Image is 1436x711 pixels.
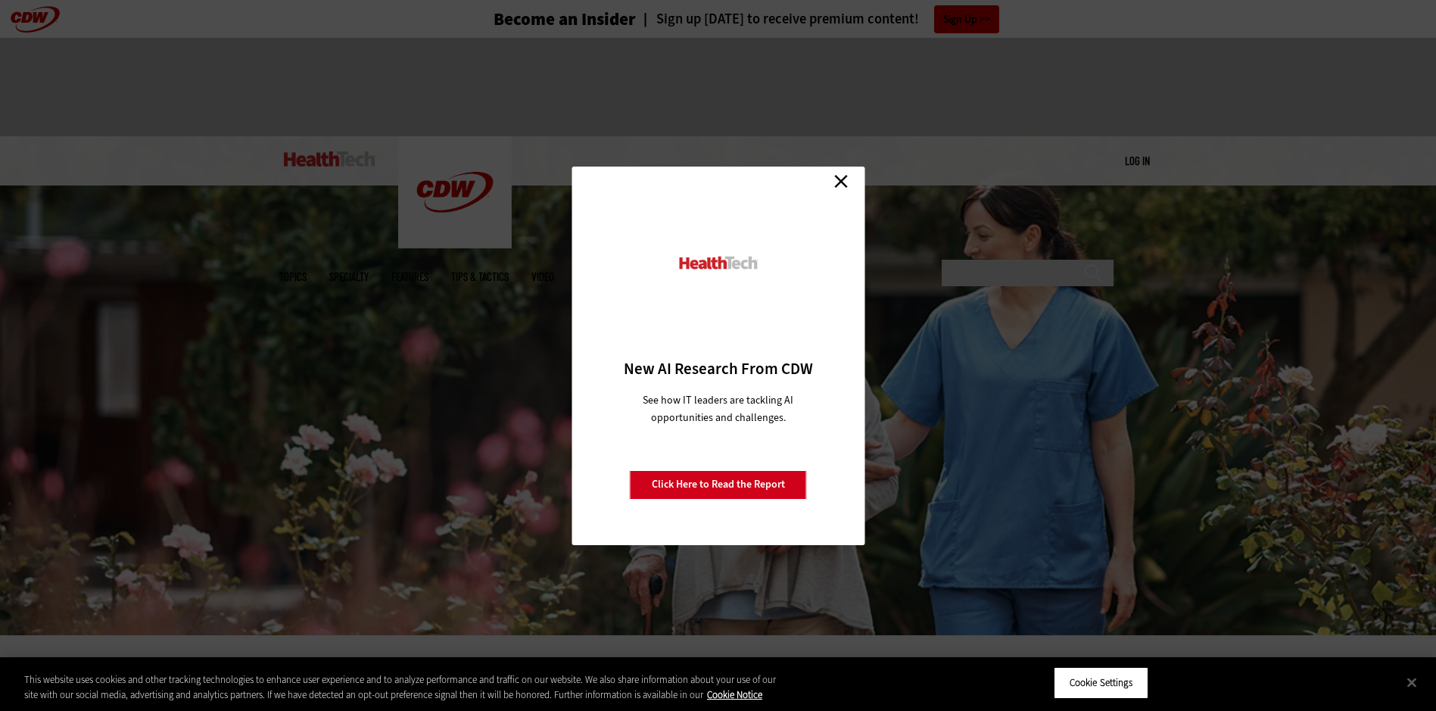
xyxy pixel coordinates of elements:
[707,688,762,701] a: More information about your privacy
[24,672,790,702] div: This website uses cookies and other tracking technologies to enhance user experience and to analy...
[1054,667,1148,699] button: Cookie Settings
[677,255,759,271] img: HealthTech_0.png
[625,391,811,426] p: See how IT leaders are tackling AI opportunities and challenges.
[630,470,807,499] a: Click Here to Read the Report
[830,170,852,193] a: Close
[598,358,838,379] h3: New AI Research From CDW
[1395,666,1428,699] button: Close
